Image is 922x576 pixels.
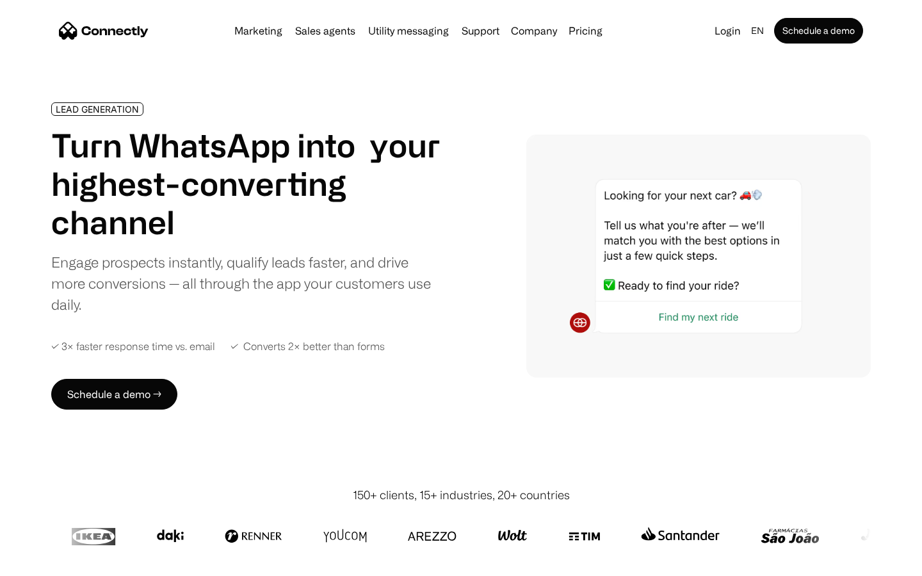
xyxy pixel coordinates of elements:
[230,340,385,353] div: ✓ Converts 2× better than forms
[457,26,505,36] a: Support
[751,22,764,40] div: en
[290,26,360,36] a: Sales agents
[229,26,287,36] a: Marketing
[363,26,454,36] a: Utility messaging
[511,22,557,40] div: Company
[26,554,77,572] ul: Language list
[563,26,608,36] a: Pricing
[353,486,570,504] div: 150+ clients, 15+ industries, 20+ countries
[13,552,77,572] aside: Language selected: English
[709,22,746,40] a: Login
[51,340,215,353] div: ✓ 3× faster response time vs. email
[51,126,441,241] h1: Turn WhatsApp into your highest-converting channel
[774,18,863,44] a: Schedule a demo
[56,104,139,114] div: LEAD GENERATION
[51,379,177,410] a: Schedule a demo →
[51,252,441,315] div: Engage prospects instantly, qualify leads faster, and drive more conversions — all through the ap...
